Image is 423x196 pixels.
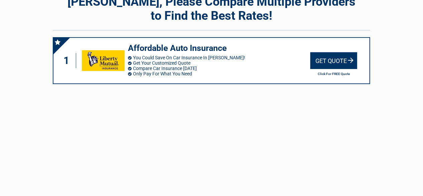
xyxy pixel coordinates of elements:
[128,43,310,54] h3: Affordable Auto Insurance
[60,53,76,68] div: 1
[310,72,357,76] h2: Click For FREE Quote
[310,52,357,69] div: Get Quote
[128,71,310,76] li: Only Pay For What You Need
[128,55,310,60] li: You Could Save On Car Insurance In [PERSON_NAME]!
[128,60,310,66] li: Get Your Customized Quote
[128,66,310,71] li: Compare Car Insurance [DATE]
[82,50,125,71] img: libertymutual's logo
